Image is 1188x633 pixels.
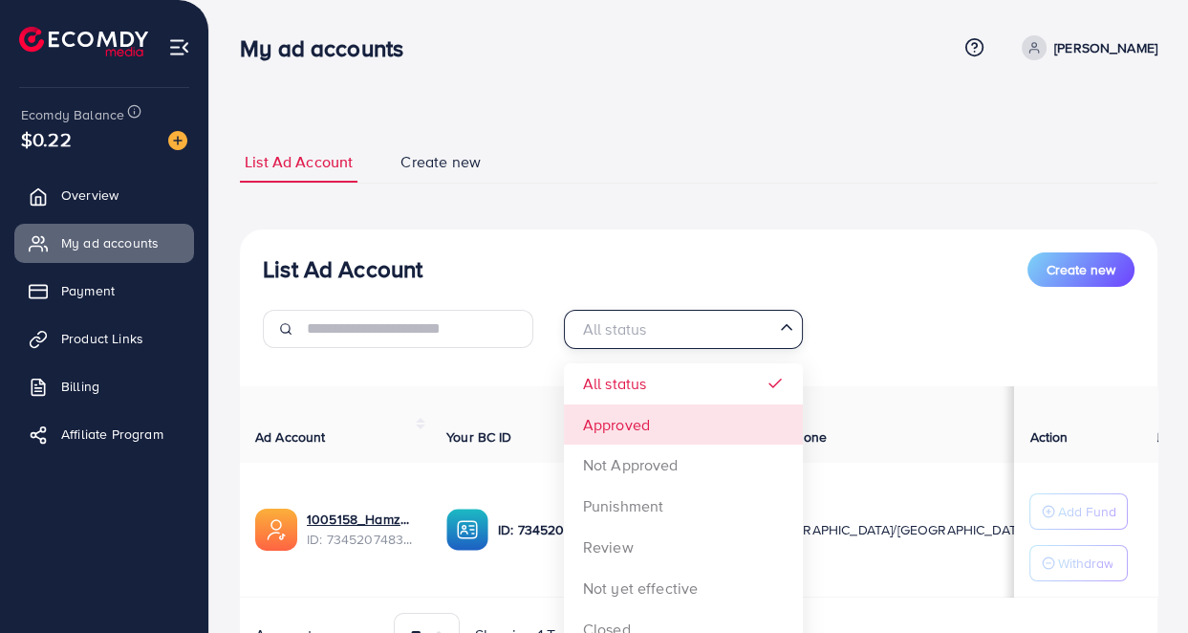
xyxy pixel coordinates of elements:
li: Not yet effective [564,568,803,609]
p: Withdraw [1057,552,1112,575]
a: Payment [14,272,194,310]
span: Payment [61,281,115,300]
a: Product Links [14,319,194,358]
span: Overview [61,186,119,205]
span: $0.22 [21,125,72,153]
input: Search for option [572,315,772,344]
li: Review [564,527,803,568]
a: [PERSON_NAME] [1014,35,1157,60]
a: 1005158_Hamza.1234_1710189409831 [307,510,416,529]
button: Create new [1027,252,1134,287]
span: Your BC ID [446,427,512,447]
p: [PERSON_NAME] [1054,36,1157,59]
img: image [168,131,187,150]
li: Punishment [564,486,803,527]
span: My ad accounts [61,233,159,252]
p: ID: 7345207034608140289 [498,518,607,541]
span: Affiliate Program [61,425,163,444]
a: Billing [14,367,194,405]
span: ID: 7345207483671068673 [307,530,416,549]
span: Billing [61,377,99,396]
span: Action [1029,427,1068,447]
img: ic-ba-acc.ded83a64.svg [446,509,488,551]
p: Add Fund [1057,500,1115,523]
span: Product Links [61,329,143,348]
div: Search for option [564,310,803,349]
li: Not Approved [564,445,803,486]
a: My ad accounts [14,224,194,262]
li: All status [564,363,803,404]
img: ic-ads-acc.e4c84228.svg [255,509,297,551]
div: <span class='underline'>1005158_Hamza.1234_1710189409831</span></br>7345207483671068673 [307,510,416,549]
button: Add Fund [1029,493,1128,530]
li: Approved [564,404,803,446]
span: List Ad Account [245,151,353,173]
span: Create new [1047,260,1115,279]
span: Ecomdy Balance [21,105,124,124]
img: logo [19,27,148,56]
h3: List Ad Account [263,255,422,283]
img: menu [168,36,190,58]
a: Overview [14,176,194,214]
span: [GEOGRAPHIC_DATA]/[GEOGRAPHIC_DATA] [763,520,1028,539]
span: Ad Account [255,427,326,447]
h3: My ad accounts [240,34,419,62]
span: Create new [400,151,481,173]
button: Withdraw [1029,545,1128,581]
iframe: Chat [1107,547,1174,619]
a: Affiliate Program [14,415,194,453]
